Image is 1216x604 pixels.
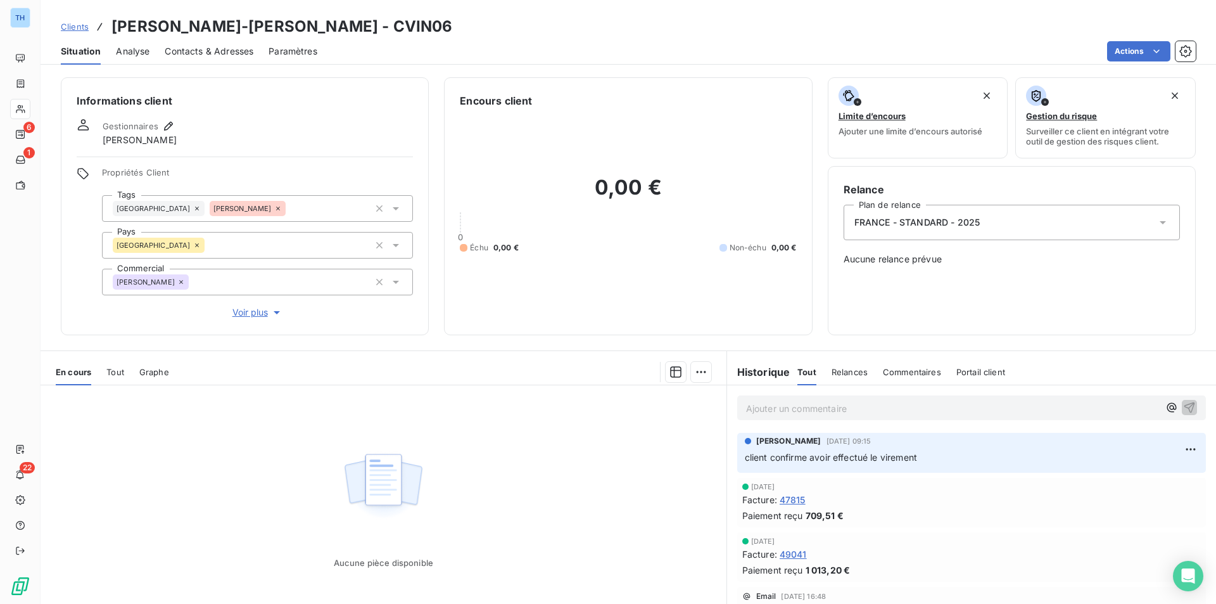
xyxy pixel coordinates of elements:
div: TH [10,8,30,28]
span: [PERSON_NAME] [213,205,272,212]
span: 0,00 € [493,242,519,254]
span: [PERSON_NAME] [103,134,177,146]
img: Logo LeanPay [10,576,30,596]
span: 0 [458,232,463,242]
span: Graphe [139,367,169,377]
span: [GEOGRAPHIC_DATA] [117,205,191,212]
span: 6 [23,122,35,133]
span: client confirme avoir effectué le virement [745,452,917,463]
a: Clients [61,20,89,33]
span: Analyse [116,45,149,58]
span: [DATE] 16:48 [781,593,826,600]
span: Limite d’encours [839,111,906,121]
span: Voir plus [232,306,283,319]
span: 0,00 € [771,242,797,254]
button: Limite d’encoursAjouter une limite d’encours autorisé [828,77,1008,158]
input: Ajouter une valeur [205,240,215,251]
span: 709,51 € [806,509,844,522]
button: Voir plus [102,305,413,319]
span: Gestion du risque [1026,111,1097,121]
h3: [PERSON_NAME]-[PERSON_NAME] - CVIN06 [111,15,452,38]
span: Relances [832,367,868,377]
h2: 0,00 € [460,175,796,213]
button: Actions [1107,41,1170,61]
span: [PERSON_NAME] [756,435,821,447]
span: Portail client [956,367,1005,377]
span: Commentaires [883,367,941,377]
span: Situation [61,45,101,58]
span: Facture : [742,493,777,506]
span: [DATE] [751,537,775,545]
img: Empty state [343,447,424,525]
span: 47815 [780,493,806,506]
span: 22 [20,462,35,473]
span: Surveiller ce client en intégrant votre outil de gestion des risques client. [1026,126,1185,146]
h6: Historique [727,364,790,380]
span: 1 [23,147,35,158]
input: Ajouter une valeur [286,203,296,214]
h6: Encours client [460,93,532,108]
span: Facture : [742,548,777,561]
span: [DATE] [751,483,775,491]
span: 49041 [780,548,807,561]
span: En cours [56,367,91,377]
button: Gestion du risqueSurveiller ce client en intégrant votre outil de gestion des risques client. [1015,77,1196,158]
span: Tout [797,367,816,377]
div: Open Intercom Messenger [1173,561,1203,591]
span: 1 013,20 € [806,563,851,577]
span: Tout [106,367,124,377]
span: Aucune pièce disponible [334,558,433,568]
span: [GEOGRAPHIC_DATA] [117,241,191,249]
span: Paramètres [269,45,317,58]
span: Non-échu [730,242,766,254]
span: Aucune relance prévue [844,253,1180,266]
h6: Relance [844,182,1180,197]
span: FRANCE - STANDARD - 2025 [854,216,980,229]
span: Gestionnaires [103,121,158,131]
span: [DATE] 09:15 [826,437,871,445]
span: Ajouter une limite d’encours autorisé [839,126,982,136]
span: Propriétés Client [102,167,413,185]
input: Ajouter une valeur [189,276,199,288]
span: Clients [61,22,89,32]
span: Paiement reçu [742,509,803,522]
span: Échu [470,242,488,254]
span: [PERSON_NAME] [117,278,175,286]
span: Email [756,593,776,600]
span: Paiement reçu [742,563,803,577]
h6: Informations client [77,93,413,108]
span: Contacts & Adresses [165,45,253,58]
